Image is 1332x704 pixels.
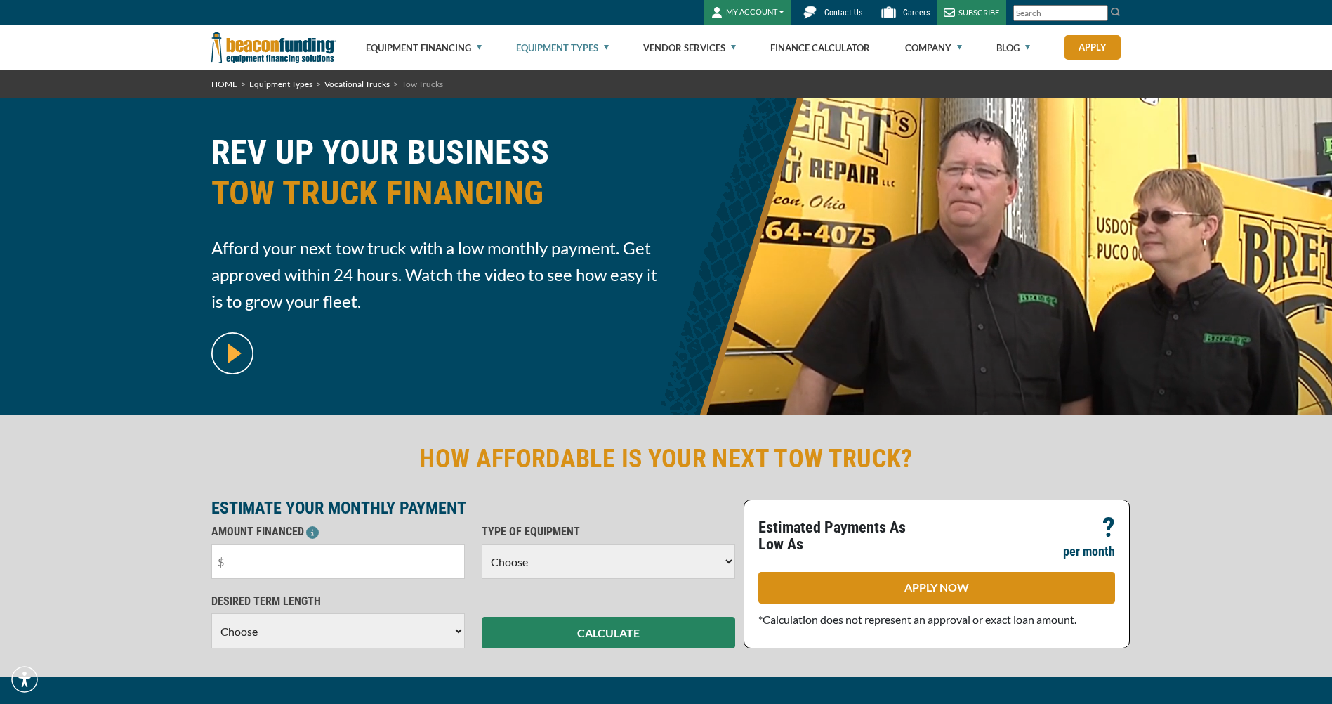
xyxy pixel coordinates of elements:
[211,79,237,89] a: HOME
[249,79,312,89] a: Equipment Types
[770,25,870,70] a: Finance Calculator
[903,8,930,18] span: Careers
[824,8,862,18] span: Contact Us
[643,25,736,70] a: Vendor Services
[1102,519,1115,536] p: ?
[758,613,1076,626] span: *Calculation does not represent an approval or exact loan amount.
[402,79,443,89] span: Tow Trucks
[211,593,465,610] p: DESIRED TERM LENGTH
[211,132,658,224] h1: REV UP YOUR BUSINESS
[211,523,465,540] p: AMOUNT FINANCED
[482,523,735,540] p: TYPE OF EQUIPMENT
[1063,543,1115,560] p: per month
[366,25,482,70] a: Equipment Financing
[211,544,465,579] input: $
[996,25,1030,70] a: Blog
[758,519,928,553] p: Estimated Payments As Low As
[1093,8,1104,19] a: Clear search text
[516,25,609,70] a: Equipment Types
[758,572,1115,604] a: APPLY NOW
[211,235,658,315] span: Afford your next tow truck with a low monthly payment. Get approved within 24 hours. Watch the vi...
[211,332,253,374] img: video modal pop-up play button
[1064,35,1121,60] a: Apply
[482,617,735,648] button: CALCULATE
[324,79,390,89] a: Vocational Trucks
[905,25,962,70] a: Company
[211,500,735,516] p: ESTIMATE YOUR MONTHLY PAYMENT
[1110,6,1121,18] img: Search
[211,25,336,70] img: Beacon Funding Corporation logo
[211,443,1121,475] h2: HOW AFFORDABLE IS YOUR NEXT TOW TRUCK?
[211,173,658,214] span: TOW TRUCK FINANCING
[1013,5,1108,21] input: Search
